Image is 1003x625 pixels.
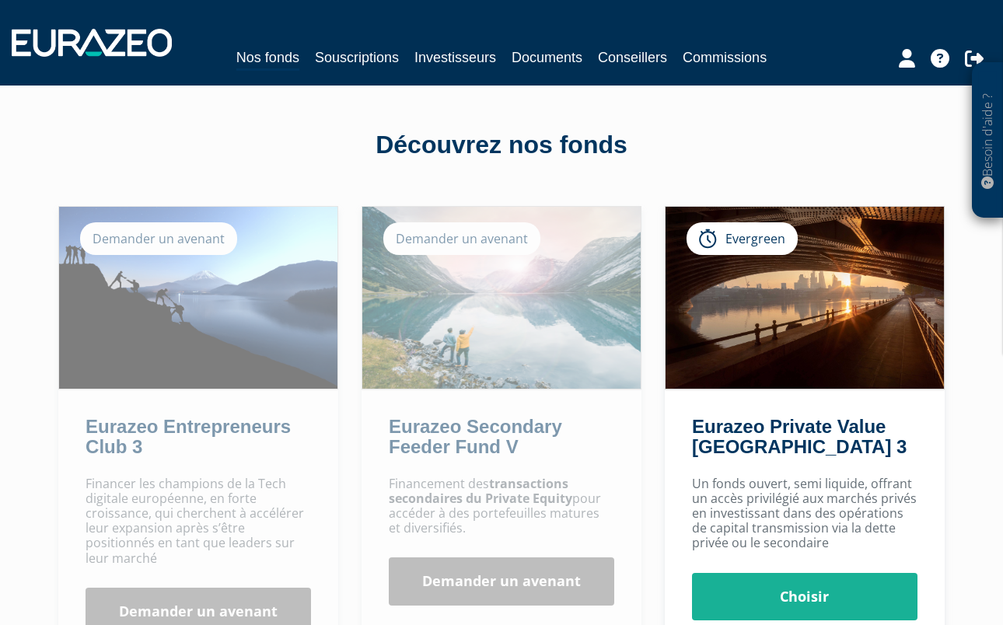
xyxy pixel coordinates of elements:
img: Eurazeo Entrepreneurs Club 3 [59,207,337,389]
a: Eurazeo Entrepreneurs Club 3 [86,416,291,457]
p: Financement des pour accéder à des portefeuilles matures et diversifiés. [389,477,614,536]
img: Eurazeo Private Value Europe 3 [666,207,944,389]
p: Un fonds ouvert, semi liquide, offrant un accès privilégié aux marchés privés en investissant dan... [692,477,917,551]
p: Besoin d'aide ? [979,71,997,211]
a: Demander un avenant [389,557,614,606]
a: Eurazeo Secondary Feeder Fund V [389,416,562,457]
a: Choisir [692,573,917,621]
strong: transactions secondaires du Private Equity [389,475,572,507]
div: Découvrez nos fonds [58,127,945,163]
p: Financer les champions de la Tech digitale européenne, en forte croissance, qui cherchent à accél... [86,477,311,566]
div: Demander un avenant [383,222,540,255]
div: Evergreen [687,222,798,255]
div: Demander un avenant [80,222,237,255]
a: Investisseurs [414,47,496,68]
a: Conseillers [598,47,667,68]
a: Documents [512,47,582,68]
a: Commissions [683,47,767,68]
a: Souscriptions [315,47,399,68]
a: Eurazeo Private Value [GEOGRAPHIC_DATA] 3 [692,416,907,457]
a: Nos fonds [236,47,299,71]
img: 1732889491-logotype_eurazeo_blanc_rvb.png [12,29,172,57]
img: Eurazeo Secondary Feeder Fund V [362,207,641,389]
